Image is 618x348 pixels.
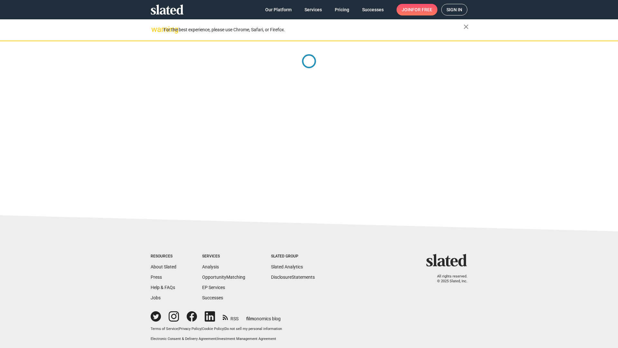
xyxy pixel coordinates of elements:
[271,254,315,259] div: Slated Group
[330,4,354,15] a: Pricing
[217,337,276,341] a: Investment Management Agreement
[216,337,217,341] span: |
[246,311,281,322] a: filmonomics blog
[202,327,224,331] a: Cookie Policy
[179,327,201,331] a: Privacy Policy
[462,23,470,31] mat-icon: close
[271,275,315,280] a: DisclosureStatements
[265,4,292,15] span: Our Platform
[151,254,176,259] div: Resources
[397,4,437,15] a: Joinfor free
[224,327,225,331] span: |
[446,4,462,15] span: Sign in
[271,264,303,269] a: Slated Analytics
[412,4,432,15] span: for free
[362,4,384,15] span: Successes
[151,295,161,300] a: Jobs
[246,316,254,321] span: film
[223,312,239,322] a: RSS
[260,4,297,15] a: Our Platform
[151,264,176,269] a: About Slated
[151,285,175,290] a: Help & FAQs
[151,337,216,341] a: Electronic Consent & Delivery Agreement
[151,275,162,280] a: Press
[202,285,225,290] a: EP Services
[178,327,179,331] span: |
[299,4,327,15] a: Services
[441,4,467,15] a: Sign in
[202,295,223,300] a: Successes
[357,4,389,15] a: Successes
[201,327,202,331] span: |
[225,327,282,332] button: Do not sell my personal information
[151,25,159,33] mat-icon: warning
[335,4,349,15] span: Pricing
[164,25,464,34] div: For the best experience, please use Chrome, Safari, or Firefox.
[402,4,432,15] span: Join
[202,275,245,280] a: OpportunityMatching
[151,327,178,331] a: Terms of Service
[202,254,245,259] div: Services
[430,274,467,284] p: All rights reserved. © 2025 Slated, Inc.
[202,264,219,269] a: Analysis
[304,4,322,15] span: Services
